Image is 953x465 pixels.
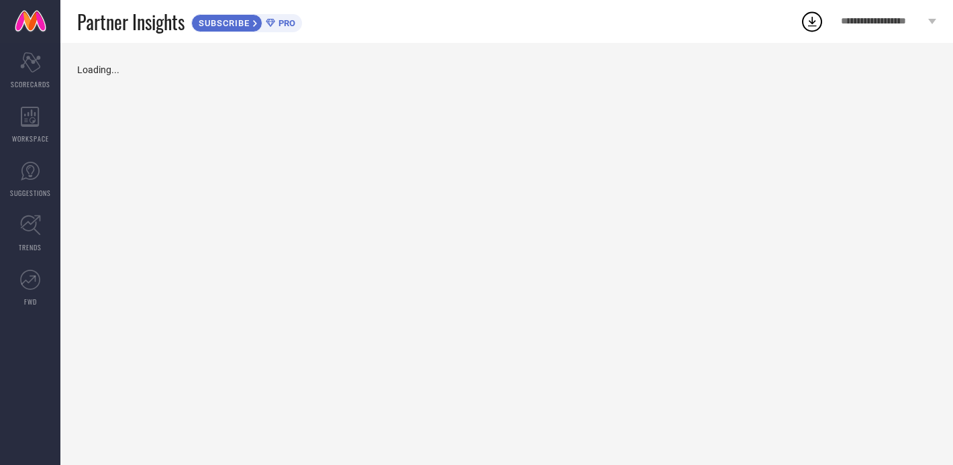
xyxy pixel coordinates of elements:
span: SCORECARDS [11,79,50,89]
span: TRENDS [19,242,42,252]
span: SUGGESTIONS [10,188,51,198]
span: SUBSCRIBE [192,18,253,28]
span: WORKSPACE [12,134,49,144]
span: PRO [275,18,295,28]
div: Open download list [800,9,824,34]
span: Loading... [77,64,119,75]
a: SUBSCRIBEPRO [191,11,302,32]
span: FWD [24,297,37,307]
span: Partner Insights [77,8,185,36]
